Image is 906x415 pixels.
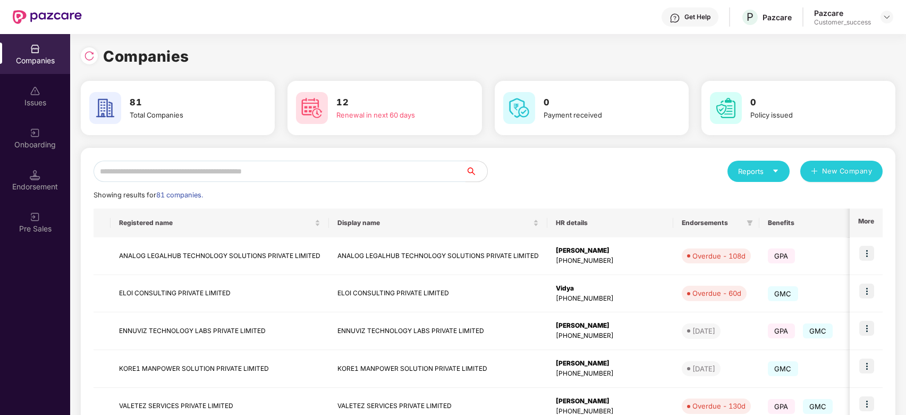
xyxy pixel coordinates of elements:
span: Endorsements [682,219,742,227]
div: Renewal in next 60 days [336,110,452,120]
img: svg+xml;base64,PHN2ZyBpZD0iSXNzdWVzX2Rpc2FibGVkIiB4bWxucz0iaHR0cDovL3d3dy53My5vcmcvMjAwMC9zdmciIH... [30,86,40,96]
td: ANALOG LEGALHUB TECHNOLOGY SOLUTIONS PRIVATE LIMITED [111,237,329,275]
div: Pazcare [814,8,871,18]
div: [PHONE_NUMBER] [556,331,665,341]
span: P [747,11,753,23]
span: GMC [768,361,798,376]
img: New Pazcare Logo [13,10,82,24]
span: plus [811,168,818,176]
span: GPA [768,248,795,263]
span: GPA [768,323,795,338]
span: filter [747,220,753,226]
div: [PERSON_NAME] [556,246,665,256]
span: search [465,167,487,176]
span: Showing results for [94,191,203,199]
div: [PHONE_NUMBER] [556,369,665,379]
span: 81 companies. [156,191,203,199]
th: Registered name [111,209,329,237]
img: icon [859,246,874,261]
td: ELOI CONSULTING PRIVATE LIMITED [111,275,329,313]
img: icon [859,396,874,411]
span: GPA [768,399,795,414]
th: More [850,209,883,237]
span: GMC [768,286,798,301]
td: ENNUVIZ TECHNOLOGY LABS PRIVATE LIMITED [111,312,329,350]
div: [PHONE_NUMBER] [556,294,665,304]
img: svg+xml;base64,PHN2ZyBpZD0iUmVsb2FkLTMyeDMyIiB4bWxucz0iaHR0cDovL3d3dy53My5vcmcvMjAwMC9zdmciIHdpZH... [84,51,95,61]
span: GMC [803,399,833,414]
span: Registered name [119,219,312,227]
img: svg+xml;base64,PHN2ZyBpZD0iSGVscC0zMngzMiIgeG1sbnM9Imh0dHA6Ly93d3cudzMub3JnLzIwMDAvc3ZnIiB3aWR0aD... [670,13,680,23]
span: GMC [803,323,833,338]
img: svg+xml;base64,PHN2ZyB3aWR0aD0iMTQuNSIgaGVpZ2h0PSIxNC41IiB2aWV3Qm94PSIwIDAgMTYgMTYiIGZpbGw9Im5vbm... [30,170,40,180]
h3: 12 [336,96,452,110]
h3: 0 [544,96,659,110]
img: svg+xml;base64,PHN2ZyB3aWR0aD0iMjAiIGhlaWdodD0iMjAiIHZpZXdCb3g9IjAgMCAyMCAyMCIgZmlsbD0ibm9uZSIgeG... [30,212,40,222]
button: plusNew Company [800,161,883,182]
span: Display name [337,219,531,227]
span: filter [744,217,755,229]
img: svg+xml;base64,PHN2ZyB4bWxucz0iaHR0cDovL3d3dy53My5vcmcvMjAwMC9zdmciIHdpZHRoPSI2MCIgaGVpZ2h0PSI2MC... [503,92,535,124]
img: icon [859,359,874,373]
span: caret-down [772,168,779,175]
div: [PERSON_NAME] [556,396,665,406]
div: [PHONE_NUMBER] [556,256,665,266]
img: svg+xml;base64,PHN2ZyBpZD0iRHJvcGRvd24tMzJ4MzIiIHhtbG5zPSJodHRwOi8vd3d3LnczLm9yZy8yMDAwL3N2ZyIgd2... [883,13,891,21]
img: svg+xml;base64,PHN2ZyB3aWR0aD0iMjAiIGhlaWdodD0iMjAiIHZpZXdCb3g9IjAgMCAyMCAyMCIgZmlsbD0ibm9uZSIgeG... [30,128,40,138]
div: Total Companies [130,110,245,120]
img: svg+xml;base64,PHN2ZyB4bWxucz0iaHR0cDovL3d3dy53My5vcmcvMjAwMC9zdmciIHdpZHRoPSI2MCIgaGVpZ2h0PSI2MC... [710,92,742,124]
img: icon [859,284,874,298]
div: Overdue - 108d [692,251,746,261]
div: Overdue - 130d [692,401,746,411]
th: Benefits [759,209,854,237]
div: Get Help [684,13,710,21]
th: HR details [547,209,673,237]
div: Pazcare [763,12,792,22]
img: svg+xml;base64,PHN2ZyB4bWxucz0iaHR0cDovL3d3dy53My5vcmcvMjAwMC9zdmciIHdpZHRoPSI2MCIgaGVpZ2h0PSI2MC... [296,92,328,124]
div: [DATE] [692,326,715,336]
td: ELOI CONSULTING PRIVATE LIMITED [329,275,547,313]
td: KORE1 MANPOWER SOLUTION PRIVATE LIMITED [329,350,547,388]
th: Display name [329,209,547,237]
button: search [465,161,488,182]
span: New Company [822,166,873,177]
div: [DATE] [692,363,715,374]
td: ANALOG LEGALHUB TECHNOLOGY SOLUTIONS PRIVATE LIMITED [329,237,547,275]
td: KORE1 MANPOWER SOLUTION PRIVATE LIMITED [111,350,329,388]
div: Payment received [544,110,659,120]
h3: 0 [750,96,866,110]
div: Overdue - 60d [692,288,741,298]
img: svg+xml;base64,PHN2ZyBpZD0iQ29tcGFuaWVzIiB4bWxucz0iaHR0cDovL3d3dy53My5vcmcvMjAwMC9zdmciIHdpZHRoPS... [30,44,40,54]
div: Policy issued [750,110,866,120]
img: icon [859,321,874,336]
div: [PERSON_NAME] [556,321,665,331]
h1: Companies [103,45,189,68]
td: ENNUVIZ TECHNOLOGY LABS PRIVATE LIMITED [329,312,547,350]
h3: 81 [130,96,245,110]
div: Reports [738,166,779,177]
div: Customer_success [814,18,871,27]
div: Vidya [556,284,665,294]
img: svg+xml;base64,PHN2ZyB4bWxucz0iaHR0cDovL3d3dy53My5vcmcvMjAwMC9zdmciIHdpZHRoPSI2MCIgaGVpZ2h0PSI2MC... [89,92,121,124]
div: [PERSON_NAME] [556,359,665,369]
